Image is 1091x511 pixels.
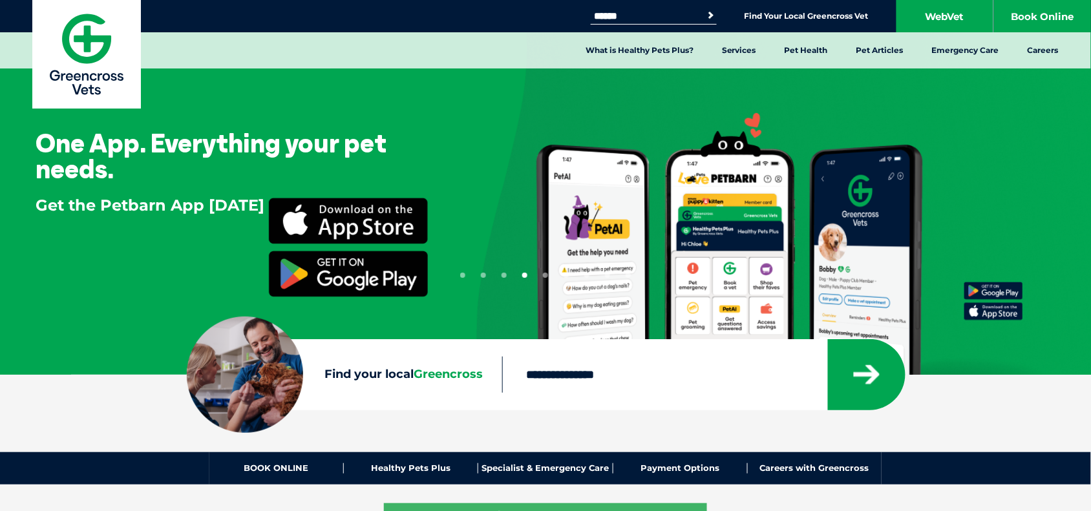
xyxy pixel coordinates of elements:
[1013,32,1073,68] a: Careers
[543,273,548,278] button: 5 of 9
[704,9,717,22] button: Search
[502,273,507,278] button: 3 of 9
[605,273,610,278] button: 8 of 9
[478,463,613,474] a: Specialist & Emergency Care
[187,365,502,384] label: Find your local
[918,32,1013,68] a: Emergency Care
[481,273,486,278] button: 2 of 9
[748,463,882,474] a: Careers with Greencross
[613,463,748,474] a: Payment Options
[269,198,428,244] img: Petbarn App Apple store download
[36,130,434,182] h3: One App. Everything your pet needs.
[522,273,527,278] button: 4 of 9
[344,463,478,474] a: Healthy Pets Plus
[745,11,869,21] a: Find Your Local Greencross Vet
[571,32,708,68] a: What is Healthy Pets Plus?
[414,367,483,381] span: Greencross
[460,273,465,278] button: 1 of 9
[36,194,264,304] p: Get the Petbarn App [DATE]
[269,251,428,297] img: petbarn Google play store app download
[626,273,631,278] button: 9 of 9
[209,463,344,474] a: BOOK ONLINE
[584,273,589,278] button: 7 of 9
[770,32,842,68] a: Pet Health
[842,32,918,68] a: Pet Articles
[708,32,770,68] a: Services
[564,273,569,278] button: 6 of 9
